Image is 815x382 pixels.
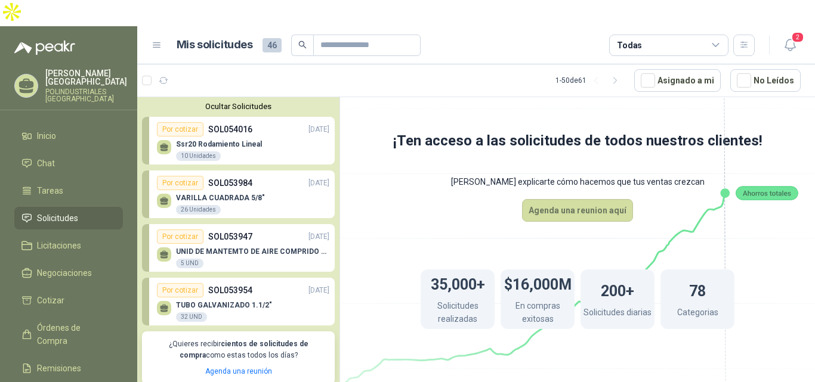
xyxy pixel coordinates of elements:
[421,299,495,328] p: Solicitudes realizadas
[177,36,253,54] h1: Mis solicitudes
[14,207,123,229] a: Solicitudes
[157,122,203,136] div: Por cotizar
[431,270,485,296] h1: 35,000+
[157,283,203,297] div: Por cotizar
[142,224,335,272] a: Por cotizarSOL053947[DATE] UNID DE MANTEMTO DE AIRE COMPRIDO 1/2 STD 150 PSI(FILTRO LUBRIC Y REGU...
[14,152,123,175] a: Chat
[37,157,55,170] span: Chat
[601,277,634,303] h1: 200+
[791,32,804,43] span: 2
[37,212,78,225] span: Solicitudes
[149,338,328,361] p: ¿Quieres recibir como estas todos los días?
[14,41,75,55] img: Logo peakr
[634,69,721,92] button: Asignado a mi
[208,176,252,190] p: SOL053984
[501,299,575,328] p: En compras exitosas
[208,123,252,136] p: SOL054016
[142,117,335,164] a: Por cotizarSOL054016[DATE] Ssr20 Rodamiento Lineal10 Unidades
[142,170,335,218] a: Por cotizarSOL053984[DATE] VARILLA CUADRADA 5/8"26 Unidades
[14,234,123,257] a: Licitaciones
[308,178,329,189] p: [DATE]
[45,69,127,86] p: [PERSON_NAME] [GEOGRAPHIC_DATA]
[180,340,308,359] b: cientos de solicitudes de compra
[555,71,625,90] div: 1 - 50 de 61
[176,205,221,215] div: 26 Unidades
[14,125,123,147] a: Inicio
[37,239,81,252] span: Licitaciones
[176,140,262,148] p: Ssr20 Rodamiento Lineal
[37,129,56,142] span: Inicio
[14,289,123,312] a: Cotizar
[176,247,329,256] p: UNID DE MANTEMTO DE AIRE COMPRIDO 1/2 STD 150 PSI(FILTRO LUBRIC Y REGULA)
[298,41,307,49] span: search
[779,35,801,56] button: 2
[308,124,329,135] p: [DATE]
[584,306,652,322] p: Solicitudes diarias
[308,231,329,243] p: [DATE]
[14,179,123,202] a: Tareas
[208,230,252,243] p: SOL053947
[504,270,572,296] h1: $16,000M
[263,38,282,52] span: 46
[37,266,92,279] span: Negociaciones
[142,278,335,325] a: Por cotizarSOL053954[DATE] TUBO GALVANIZADO 1.1/2"32 UND
[677,306,718,322] p: Categorias
[157,176,203,190] div: Por cotizar
[14,262,123,284] a: Negociaciones
[37,184,63,197] span: Tareas
[37,362,81,375] span: Remisiones
[157,229,203,244] div: Por cotizar
[14,316,123,352] a: Órdenes de Compra
[37,294,64,307] span: Cotizar
[208,284,252,297] p: SOL053954
[37,321,112,347] span: Órdenes de Compra
[522,199,633,222] button: Agenda una reunion aquí
[176,312,207,322] div: 32 UND
[205,367,272,375] a: Agenda una reunión
[176,151,221,161] div: 10 Unidades
[308,285,329,296] p: [DATE]
[176,259,203,268] div: 5 UND
[142,102,335,111] button: Ocultar Solicitudes
[730,69,801,92] button: No Leídos
[14,357,123,380] a: Remisiones
[45,88,127,103] p: POLINDUSTRIALES [GEOGRAPHIC_DATA]
[617,39,642,52] div: Todas
[176,301,272,309] p: TUBO GALVANIZADO 1.1/2"
[176,194,265,202] p: VARILLA CUADRADA 5/8"
[689,277,706,303] h1: 78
